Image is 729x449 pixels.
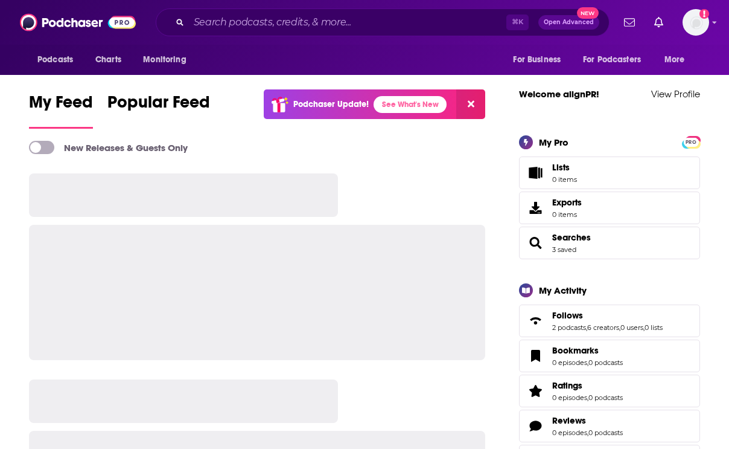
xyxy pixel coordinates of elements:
span: Reviews [519,410,700,442]
img: Podchaser - Follow, Share and Rate Podcasts [20,11,136,34]
span: For Business [513,51,561,68]
input: Search podcasts, credits, & more... [189,13,506,32]
a: View Profile [651,88,700,100]
a: My Feed [29,92,93,129]
a: Charts [88,48,129,71]
button: Open AdvancedNew [538,15,599,30]
a: Show notifications dropdown [619,12,640,33]
a: 2 podcasts [552,323,586,332]
a: PRO [684,137,698,146]
span: Follows [552,310,583,321]
a: Bookmarks [552,345,623,356]
span: For Podcasters [583,51,641,68]
a: 0 podcasts [588,428,623,437]
a: Exports [519,192,700,224]
a: Show notifications dropdown [649,12,668,33]
span: Exports [552,197,582,208]
p: Podchaser Update! [293,99,369,109]
span: , [586,323,587,332]
button: open menu [575,48,658,71]
span: , [619,323,620,332]
span: Monitoring [143,51,186,68]
span: Popular Feed [107,92,210,120]
div: My Pro [539,137,568,148]
span: New [577,7,599,19]
img: User Profile [683,9,709,36]
button: open menu [135,48,202,71]
a: 3 saved [552,245,576,254]
span: Reviews [552,415,586,426]
div: Search podcasts, credits, & more... [156,8,610,36]
a: 0 episodes [552,358,587,367]
span: Lists [523,164,547,181]
a: See What's New [374,96,447,113]
a: Welcome alignPR! [519,88,599,100]
a: 0 users [620,323,643,332]
a: Follows [552,310,663,321]
a: New Releases & Guests Only [29,141,188,154]
a: Searches [523,234,547,251]
button: open menu [29,48,89,71]
span: 0 items [552,210,582,219]
span: Lists [552,162,577,173]
a: Ratings [523,383,547,399]
a: Popular Feed [107,92,210,129]
a: Reviews [523,418,547,434]
span: , [643,323,645,332]
a: Ratings [552,380,623,391]
svg: Add a profile image [699,9,709,19]
span: Ratings [519,375,700,407]
span: 0 items [552,175,577,184]
span: Logged in as alignPR [683,9,709,36]
a: Lists [519,157,700,189]
a: 0 lists [645,323,663,332]
a: 6 creators [587,323,619,332]
span: My Feed [29,92,93,120]
a: Follows [523,312,547,329]
span: , [587,428,588,437]
a: Bookmarks [523,347,547,364]
a: Reviews [552,415,623,426]
div: My Activity [539,285,587,296]
span: Lists [552,162,570,173]
span: , [587,393,588,402]
span: Ratings [552,380,582,391]
span: Bookmarks [552,345,599,356]
span: Podcasts [37,51,73,68]
span: Exports [523,199,547,216]
button: open menu [656,48,700,71]
a: Searches [552,232,591,243]
span: ⌘ K [506,15,529,30]
a: 0 episodes [552,393,587,402]
a: 0 podcasts [588,358,623,367]
a: 0 episodes [552,428,587,437]
span: Open Advanced [544,19,594,25]
button: Show profile menu [683,9,709,36]
span: Charts [95,51,121,68]
span: , [587,358,588,367]
span: Follows [519,305,700,337]
span: PRO [684,138,698,147]
a: 0 podcasts [588,393,623,402]
span: Searches [519,227,700,259]
span: Bookmarks [519,340,700,372]
span: More [664,51,685,68]
button: open menu [505,48,576,71]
